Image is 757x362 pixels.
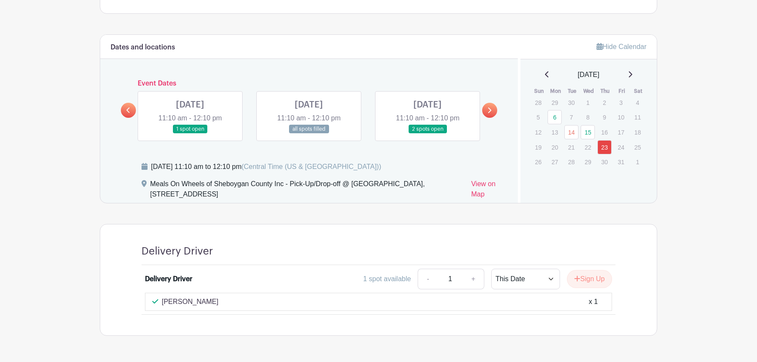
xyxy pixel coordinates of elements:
[548,110,562,124] a: 6
[630,87,647,95] th: Sat
[564,141,579,154] p: 21
[564,110,579,124] p: 7
[564,96,579,109] p: 30
[564,155,579,169] p: 28
[548,155,562,169] p: 27
[581,155,595,169] p: 29
[564,87,581,95] th: Tue
[597,43,646,50] a: Hide Calendar
[581,110,595,124] p: 8
[531,141,545,154] p: 19
[471,179,507,203] a: View on Map
[581,96,595,109] p: 1
[142,245,213,258] h4: Delivery Driver
[578,70,599,80] span: [DATE]
[548,126,562,139] p: 13
[614,155,628,169] p: 31
[580,87,597,95] th: Wed
[597,140,612,154] a: 23
[631,141,645,154] p: 25
[418,269,437,289] a: -
[631,110,645,124] p: 11
[531,126,545,139] p: 12
[631,155,645,169] p: 1
[614,141,628,154] p: 24
[597,110,612,124] p: 9
[531,96,545,109] p: 28
[548,141,562,154] p: 20
[589,297,598,307] div: x 1
[614,126,628,139] p: 17
[581,125,595,139] a: 15
[613,87,630,95] th: Fri
[597,87,614,95] th: Thu
[363,274,411,284] div: 1 spot available
[597,126,612,139] p: 16
[631,126,645,139] p: 18
[547,87,564,95] th: Mon
[597,155,612,169] p: 30
[463,269,484,289] a: +
[111,43,175,52] h6: Dates and locations
[162,297,218,307] p: [PERSON_NAME]
[581,141,595,154] p: 22
[597,96,612,109] p: 2
[567,270,612,288] button: Sign Up
[145,274,192,284] div: Delivery Driver
[531,155,545,169] p: 26
[614,110,628,124] p: 10
[614,96,628,109] p: 3
[564,125,579,139] a: 14
[548,96,562,109] p: 29
[531,110,545,124] p: 5
[241,163,381,170] span: (Central Time (US & [GEOGRAPHIC_DATA]))
[136,80,482,88] h6: Event Dates
[151,162,381,172] div: [DATE] 11:10 am to 12:10 pm
[531,87,548,95] th: Sun
[150,179,464,203] div: Meals On Wheels of Sheboygan County Inc - Pick-Up/Drop-off @ [GEOGRAPHIC_DATA], [STREET_ADDRESS]
[631,96,645,109] p: 4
